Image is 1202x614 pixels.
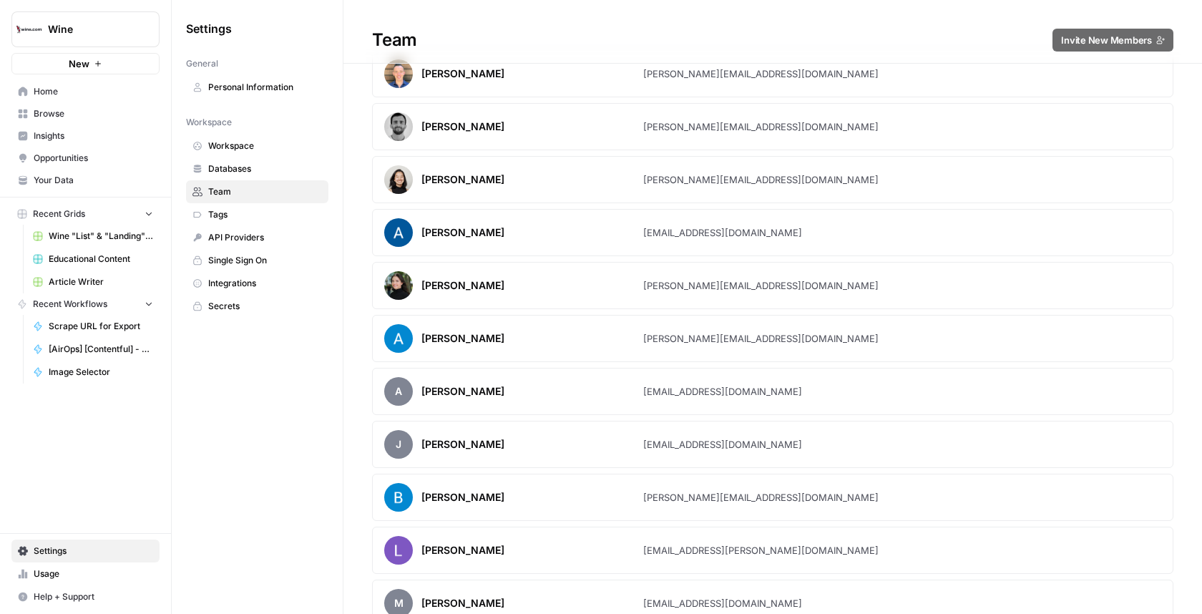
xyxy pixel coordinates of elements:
[49,253,153,265] span: Educational Content
[208,208,322,221] span: Tags
[11,102,160,125] a: Browse
[384,483,413,512] img: avatar
[186,57,218,70] span: General
[186,226,328,249] a: API Providers
[384,536,413,565] img: avatar
[421,120,504,134] div: [PERSON_NAME]
[186,135,328,157] a: Workspace
[34,590,153,603] span: Help + Support
[208,300,322,313] span: Secrets
[186,180,328,203] a: Team
[384,112,413,141] img: avatar
[11,11,160,47] button: Workspace: Wine
[343,29,1202,52] div: Team
[643,596,802,610] div: [EMAIL_ADDRESS][DOMAIN_NAME]
[186,76,328,99] a: Personal Information
[421,225,504,240] div: [PERSON_NAME]
[26,225,160,248] a: Wine "List" & "Landing" Pages
[34,174,153,187] span: Your Data
[421,67,504,81] div: [PERSON_NAME]
[643,120,879,134] div: [PERSON_NAME][EMAIL_ADDRESS][DOMAIN_NAME]
[49,320,153,333] span: Scrape URL for Export
[384,59,413,88] img: avatar
[11,562,160,585] a: Usage
[643,172,879,187] div: [PERSON_NAME][EMAIL_ADDRESS][DOMAIN_NAME]
[421,596,504,610] div: [PERSON_NAME]
[186,295,328,318] a: Secrets
[421,437,504,452] div: [PERSON_NAME]
[208,81,322,94] span: Personal Information
[421,172,504,187] div: [PERSON_NAME]
[11,203,160,225] button: Recent Grids
[186,20,232,37] span: Settings
[208,140,322,152] span: Workspace
[26,248,160,271] a: Educational Content
[49,276,153,288] span: Article Writer
[421,331,504,346] div: [PERSON_NAME]
[34,85,153,98] span: Home
[643,67,879,81] div: [PERSON_NAME][EMAIL_ADDRESS][DOMAIN_NAME]
[186,203,328,226] a: Tags
[11,53,160,74] button: New
[11,80,160,103] a: Home
[11,293,160,315] button: Recent Workflows
[49,366,153,379] span: Image Selector
[186,249,328,272] a: Single Sign On
[643,331,879,346] div: [PERSON_NAME][EMAIL_ADDRESS][DOMAIN_NAME]
[34,130,153,142] span: Insights
[208,162,322,175] span: Databases
[11,540,160,562] a: Settings
[11,125,160,147] a: Insights
[49,230,153,243] span: Wine "List" & "Landing" Pages
[643,490,879,505] div: [PERSON_NAME][EMAIL_ADDRESS][DOMAIN_NAME]
[34,567,153,580] span: Usage
[384,377,413,406] span: A
[421,384,504,399] div: [PERSON_NAME]
[26,271,160,293] a: Article Writer
[1061,33,1152,47] span: Invite New Members
[421,490,504,505] div: [PERSON_NAME]
[186,272,328,295] a: Integrations
[421,543,504,557] div: [PERSON_NAME]
[1052,29,1173,52] button: Invite New Members
[16,16,42,42] img: Wine Logo
[34,152,153,165] span: Opportunities
[186,157,328,180] a: Databases
[69,57,89,71] span: New
[26,315,160,338] a: Scrape URL for Export
[208,231,322,244] span: API Providers
[384,218,413,247] img: avatar
[11,147,160,170] a: Opportunities
[384,271,413,300] img: avatar
[421,278,504,293] div: [PERSON_NAME]
[643,437,802,452] div: [EMAIL_ADDRESS][DOMAIN_NAME]
[643,225,802,240] div: [EMAIL_ADDRESS][DOMAIN_NAME]
[643,543,879,557] div: [EMAIL_ADDRESS][PERSON_NAME][DOMAIN_NAME]
[208,254,322,267] span: Single Sign On
[33,298,107,311] span: Recent Workflows
[26,361,160,384] a: Image Selector
[384,324,413,353] img: avatar
[26,338,160,361] a: [AirOps] [Contentful] - Create Article Pages With Images
[643,278,879,293] div: [PERSON_NAME][EMAIL_ADDRESS][DOMAIN_NAME]
[11,585,160,608] button: Help + Support
[48,22,135,36] span: Wine
[384,430,413,459] span: J
[643,384,802,399] div: [EMAIL_ADDRESS][DOMAIN_NAME]
[34,545,153,557] span: Settings
[208,277,322,290] span: Integrations
[208,185,322,198] span: Team
[11,169,160,192] a: Your Data
[33,208,85,220] span: Recent Grids
[186,116,232,129] span: Workspace
[34,107,153,120] span: Browse
[49,343,153,356] span: [AirOps] [Contentful] - Create Article Pages With Images
[384,165,413,194] img: avatar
